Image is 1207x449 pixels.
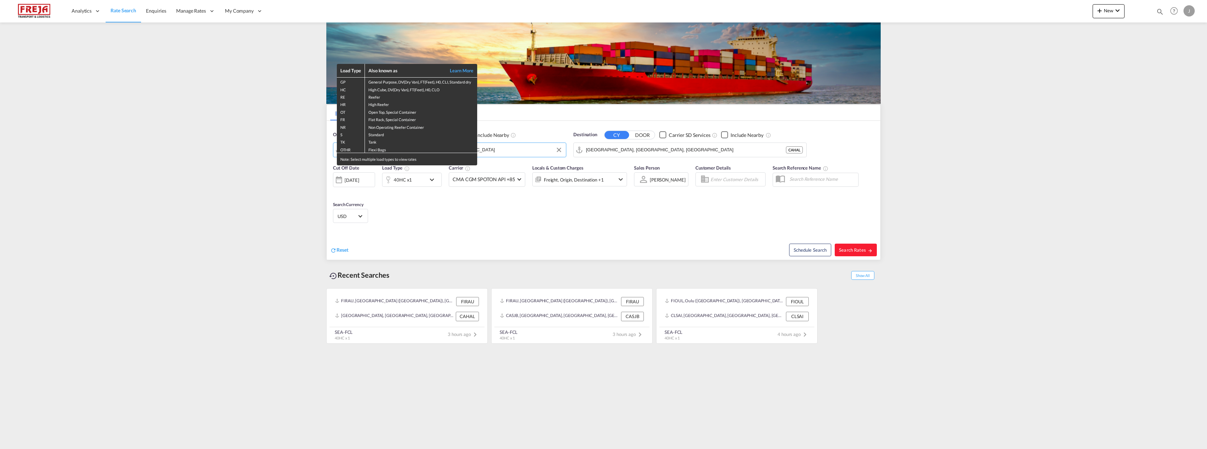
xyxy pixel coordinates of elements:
[337,115,365,123] td: FR
[337,78,365,85] td: GP
[365,108,477,115] td: Open Top, Special Container
[365,93,477,100] td: Reefer
[337,153,477,165] div: Note: Select multiple load types to view rates
[365,138,477,145] td: Tank
[368,67,442,74] div: Also known as
[365,130,477,138] td: Standard
[365,78,477,85] td: General Purpose, DV(Dry Van), FT(Feet), H0, CLI, Standard dry
[337,64,365,78] th: Load Type
[442,67,474,74] a: Learn More
[337,100,365,107] td: HR
[365,145,477,153] td: Flexi Bags
[365,115,477,123] td: Flat Rack, Special Container
[365,100,477,107] td: High Reefer
[337,138,365,145] td: TK
[337,85,365,93] td: HC
[337,145,365,153] td: OTHR
[365,123,477,130] td: Non Operating Reefer Container
[337,93,365,100] td: RE
[337,123,365,130] td: NR
[365,85,477,93] td: High Cube, DV(Dry Van), FT(Feet), H0, CLO
[337,108,365,115] td: OT
[337,130,365,138] td: S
